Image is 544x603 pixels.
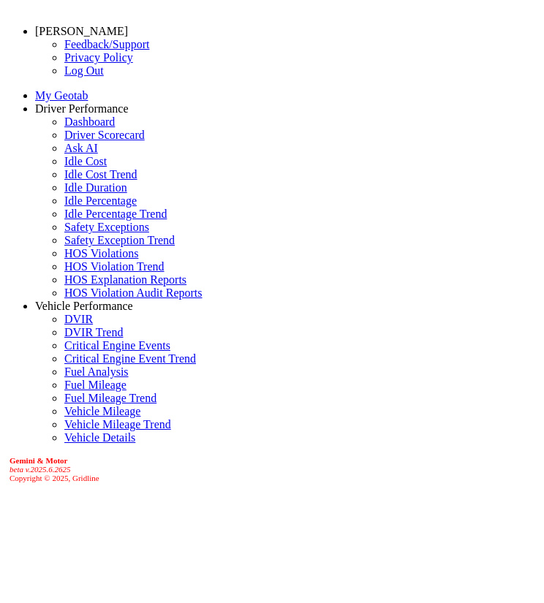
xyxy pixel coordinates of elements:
[10,456,67,465] b: Gemini & Motor
[64,221,149,233] a: Safety Exceptions
[64,129,145,141] a: Driver Scorecard
[64,115,115,128] a: Dashboard
[35,300,133,312] a: Vehicle Performance
[64,51,133,64] a: Privacy Policy
[64,234,175,246] a: Safety Exception Trend
[64,379,126,391] a: Fuel Mileage
[64,339,170,352] a: Critical Engine Events
[64,287,203,299] a: HOS Violation Audit Reports
[64,142,98,154] a: Ask AI
[10,456,538,482] div: Copyright © 2025, Gridline
[64,247,138,259] a: HOS Violations
[10,465,71,474] i: beta v.2025.6.2625
[64,273,186,286] a: HOS Explanation Reports
[35,89,88,102] a: My Geotab
[64,38,149,50] a: Feedback/Support
[64,181,127,194] a: Idle Duration
[64,194,137,207] a: Idle Percentage
[64,155,107,167] a: Idle Cost
[64,365,129,378] a: Fuel Analysis
[64,405,140,417] a: Vehicle Mileage
[64,313,93,325] a: DVIR
[35,25,128,37] a: [PERSON_NAME]
[64,326,123,338] a: DVIR Trend
[64,392,156,404] a: Fuel Mileage Trend
[64,208,167,220] a: Idle Percentage Trend
[64,431,135,444] a: Vehicle Details
[64,168,137,181] a: Idle Cost Trend
[64,64,104,77] a: Log Out
[64,352,196,365] a: Critical Engine Event Trend
[64,260,165,273] a: HOS Violation Trend
[64,418,171,431] a: Vehicle Mileage Trend
[35,102,129,115] a: Driver Performance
